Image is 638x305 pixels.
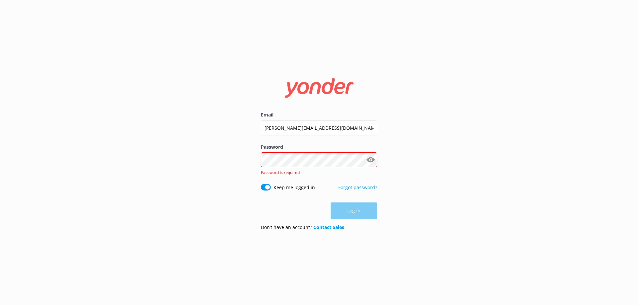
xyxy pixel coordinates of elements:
[313,224,344,230] a: Contact Sales
[364,153,377,167] button: Show password
[273,184,315,191] label: Keep me logged in
[261,170,300,175] span: Password is required
[261,111,377,118] label: Email
[261,120,377,135] input: user@emailaddress.com
[261,143,377,151] label: Password
[338,184,377,191] a: Forgot password?
[261,224,344,231] p: Don’t have an account?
